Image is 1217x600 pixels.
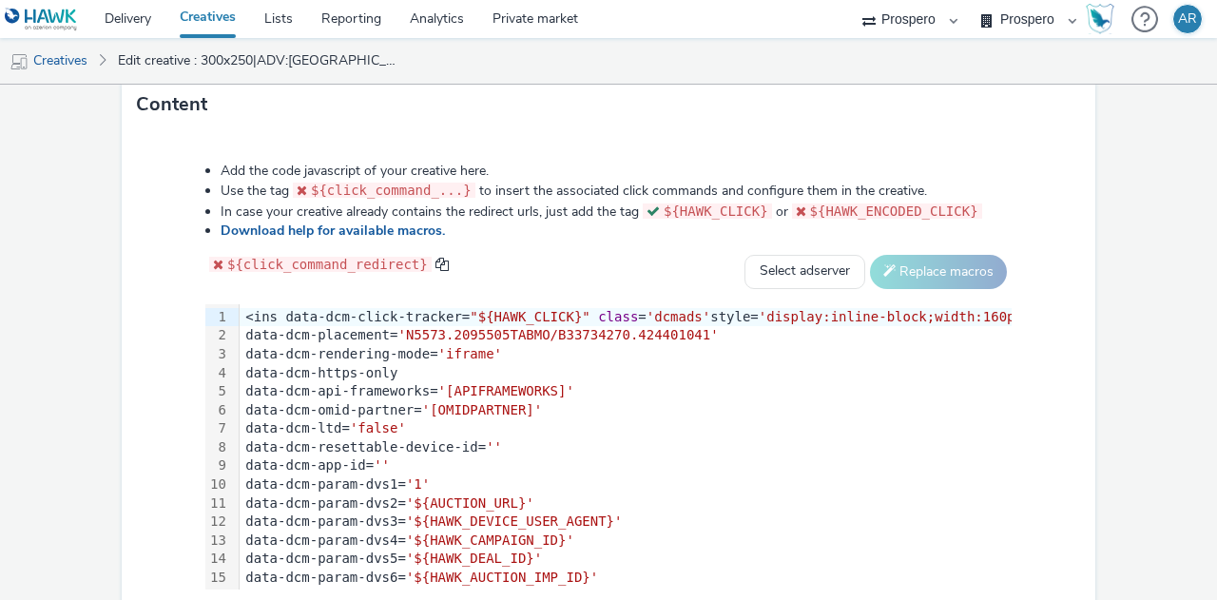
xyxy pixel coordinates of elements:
div: 8 [205,438,229,457]
img: mobile [10,52,29,71]
div: data-dcm-ltd= [240,419,1137,438]
div: 4 [205,364,229,383]
span: '${HAWK_CAMPAIGN_ID}' [406,532,574,548]
div: <ins data-dcm-click-tracker= = style= [240,308,1137,327]
span: '${HAWK_AUCTION_IMP_ID}' [406,570,598,585]
span: ${HAWK_ENCODED_CLICK} [810,203,978,219]
div: 13 [205,532,229,551]
a: Download help for available macros. [221,222,453,240]
span: ${click_command_redirect} [227,257,428,272]
a: Edit creative : 300x250|ADV:[GEOGRAPHIC_DATA]|CAM:FY26 Q2|CHA:Display|PLA:Prospero|INV:News UK|TE... [108,38,413,84]
div: data-dcm-api-frameworks= [240,382,1137,401]
div: 9 [205,456,229,475]
div: 15 [205,569,229,588]
span: '${HAWK_DEAL_ID}' [406,551,542,566]
div: data-dcm-https-only [240,364,1137,383]
img: Hawk Academy [1086,4,1114,34]
span: '${HAWK_DEVICE_USER_AGENT}' [406,513,623,529]
div: data-dcm-app-id= [240,456,1137,475]
span: ${click_command_...} [311,183,472,198]
span: 'N5573.2095505TABMO/B33734270.424401041' [397,327,718,342]
div: 11 [205,494,229,513]
div: data-dcm-placement= [240,326,1137,345]
h3: Content [136,90,207,119]
li: Add the code javascript of your creative here. [221,162,1012,181]
span: ${HAWK_CLICK} [664,203,768,219]
div: data-dcm-param-dvs6= [240,569,1137,588]
div: data-dcm-param-dvs2= [240,494,1137,513]
div: data-dcm-resettable-device-id= [240,438,1137,457]
div: 5 [205,382,229,401]
div: 3 [205,345,229,364]
span: 'display:inline-block;width:160px;height:600px' [759,309,1135,324]
div: 6 [205,401,229,420]
span: '' [374,457,390,473]
div: 14 [205,550,229,569]
span: class [598,309,638,324]
span: 'dcmads' [647,309,710,324]
span: '[OMIDPARTNER]' [422,402,542,417]
div: 7 [205,419,229,438]
div: data-dcm-omid-partner= [240,401,1137,420]
span: 'false' [350,420,406,435]
li: In case your creative already contains the redirect urls, just add the tag or [221,202,1012,222]
li: Use the tag to insert the associated click commands and configure them in the creative. [221,181,1012,201]
span: '' [486,439,502,455]
div: data-dcm-param-dvs3= [240,513,1137,532]
div: data-dcm-param-dvs1= [240,475,1137,494]
button: Replace macros [870,255,1007,289]
span: 'iframe' [438,346,502,361]
img: undefined Logo [5,8,78,31]
div: data-dcm-param-dvs4= [240,532,1137,551]
a: Hawk Academy [1086,4,1122,34]
div: data-dcm-rendering-mode= [240,345,1137,364]
span: "${HAWK_CLICK}" [470,309,589,324]
span: '1' [406,476,430,492]
div: 1 [205,308,229,327]
div: data-dcm-param-dvs5= [240,550,1137,569]
span: '${AUCTION_URL}' [406,495,534,511]
div: 10 [205,475,229,494]
span: '[APIFRAMEWORKS]' [438,383,574,398]
div: 12 [205,513,229,532]
div: 2 [205,326,229,345]
div: AR [1178,5,1197,33]
span: copy to clipboard [435,258,449,271]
